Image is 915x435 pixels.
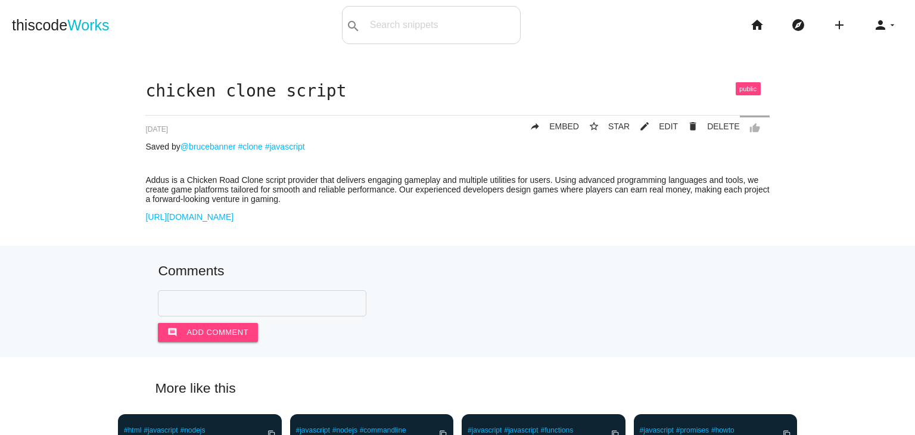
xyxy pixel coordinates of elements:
i: home [750,6,764,44]
i: person [873,6,888,44]
i: add [832,6,846,44]
span: EMBED [549,122,579,131]
span: [DATE] [145,125,168,133]
a: #javascript [468,426,502,434]
h1: chicken clone script [145,82,769,101]
a: mode_editEDIT [630,116,678,137]
i: delete [687,116,698,137]
a: replyEMBED [520,116,579,137]
h5: Comments [158,263,757,278]
a: #html [124,426,141,434]
span: STAR [608,122,630,131]
span: EDIT [659,122,678,131]
a: #javascript [265,142,305,151]
a: #javascript [296,426,330,434]
a: #commandline [360,426,406,434]
a: @brucebanner [180,142,236,151]
i: search [346,7,360,45]
span: DELETE [707,122,739,131]
button: search [343,7,364,44]
a: #nodejs [332,426,357,434]
a: #functions [541,426,574,434]
a: [URL][DOMAIN_NAME] [145,212,234,222]
a: #nodejs [180,426,205,434]
a: #promises [676,426,709,434]
a: #javascript [640,426,674,434]
button: star_borderSTAR [579,116,630,137]
i: arrow_drop_down [888,6,897,44]
i: reply [530,116,540,137]
button: commentAdd comment [158,323,258,342]
a: #howto [711,426,735,434]
a: thiscodeWorks [12,6,110,44]
i: mode_edit [639,116,650,137]
i: comment [167,323,178,342]
a: #javascript [144,426,178,434]
a: #javascript [504,426,538,434]
span: Works [67,17,109,33]
a: Delete Post [678,116,739,137]
input: Search snippets [364,13,520,38]
i: explore [791,6,805,44]
i: star_border [589,116,599,137]
h5: More like this [137,381,777,396]
p: Saved by [145,142,769,151]
a: #clone [238,142,263,151]
p: Addus is a Chicken Road Clone script provider that delivers engaging gameplay and multiple utilit... [145,175,769,204]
